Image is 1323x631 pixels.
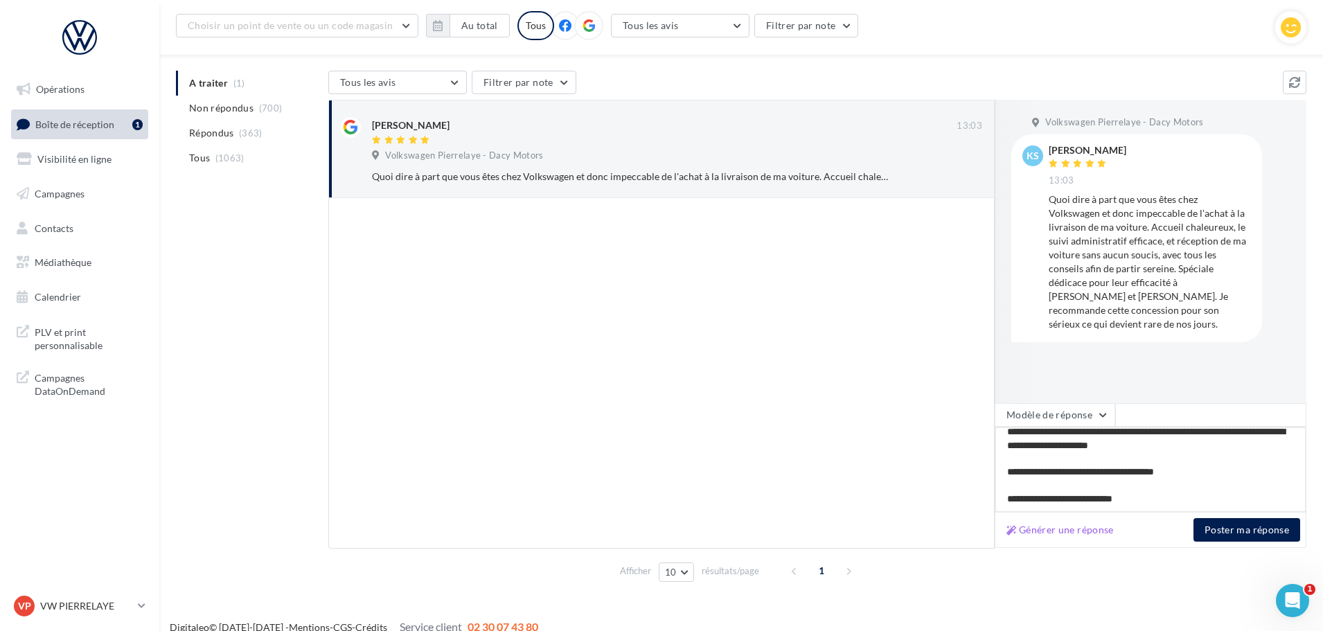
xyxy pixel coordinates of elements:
div: 1 [132,119,143,130]
span: Visibilité en ligne [37,153,112,165]
span: Tous les avis [340,76,396,88]
iframe: Intercom live chat [1276,584,1309,617]
button: Tous les avis [611,14,749,37]
div: Quoi dire à part que vous êtes chez Volkswagen et donc impeccable de l'achat à la livraison de ma... [372,170,892,184]
button: 10 [659,562,694,582]
span: Non répondus [189,101,254,115]
span: Campagnes [35,188,85,199]
span: 1 [1304,584,1315,595]
span: Boîte de réception [35,118,114,130]
a: VP VW PIERRELAYE [11,593,148,619]
button: Filtrer par note [754,14,859,37]
div: [PERSON_NAME] [372,118,450,132]
button: Générer une réponse [1001,522,1119,538]
button: Au total [426,14,510,37]
button: Au total [450,14,510,37]
a: Médiathèque [8,248,151,277]
span: Choisir un point de vente ou un code magasin [188,19,393,31]
span: Volkswagen Pierrelaye - Dacy Motors [1045,116,1203,129]
span: Tous les avis [623,19,679,31]
a: Campagnes DataOnDemand [8,363,151,404]
a: Calendrier [8,283,151,312]
a: Boîte de réception1 [8,109,151,139]
span: KS [1027,149,1039,163]
span: (700) [259,103,283,114]
span: Campagnes DataOnDemand [35,368,143,398]
span: VP [18,599,31,613]
div: [PERSON_NAME] [1049,145,1126,155]
button: Filtrer par note [472,71,576,94]
p: VW PIERRELAYE [40,599,132,613]
span: Médiathèque [35,256,91,268]
span: résultats/page [702,565,759,578]
a: Opérations [8,75,151,104]
button: Tous les avis [328,71,467,94]
span: Afficher [620,565,651,578]
span: Opérations [36,83,85,95]
span: Contacts [35,222,73,233]
button: Modèle de réponse [995,403,1115,427]
a: Contacts [8,214,151,243]
span: PLV et print personnalisable [35,323,143,353]
span: Tous [189,151,210,165]
span: Calendrier [35,291,81,303]
span: Volkswagen Pierrelaye - Dacy Motors [385,150,543,162]
span: 1 [810,560,833,582]
a: PLV et print personnalisable [8,317,151,358]
span: 13:03 [1049,175,1074,187]
button: Choisir un point de vente ou un code magasin [176,14,418,37]
span: (363) [239,127,263,139]
div: Tous [517,11,554,40]
span: (1063) [215,152,245,163]
div: Quoi dire à part que vous êtes chez Volkswagen et donc impeccable de l'achat à la livraison de ma... [1049,193,1251,331]
button: Poster ma réponse [1193,518,1300,542]
a: Visibilité en ligne [8,145,151,174]
a: Campagnes [8,179,151,208]
span: 13:03 [957,120,982,132]
span: Répondus [189,126,234,140]
span: 10 [665,567,677,578]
